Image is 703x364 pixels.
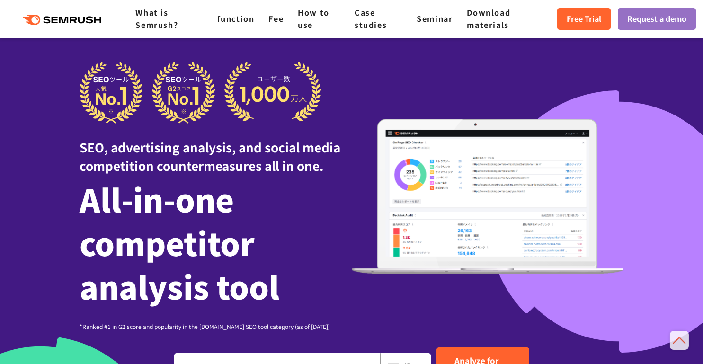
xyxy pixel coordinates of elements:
[627,13,686,24] font: Request a demo
[355,7,387,30] a: Case studies
[80,322,330,330] font: *Ranked #1 in G2 score and popularity in the [DOMAIN_NAME] SEO tool category (as of [DATE])
[217,13,255,24] a: function
[80,220,279,309] font: competitor analysis tool
[618,8,696,30] a: Request a demo
[567,13,601,24] font: Free Trial
[557,8,611,30] a: Free Trial
[417,13,453,24] a: Seminar
[80,176,234,222] font: All-in-one
[80,138,340,174] font: SEO, advertising analysis, and social media competition countermeasures all in one.
[268,13,284,24] a: Fee
[135,7,178,30] a: What is Semrush?
[467,7,510,30] a: Download materials
[298,7,329,30] a: How to use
